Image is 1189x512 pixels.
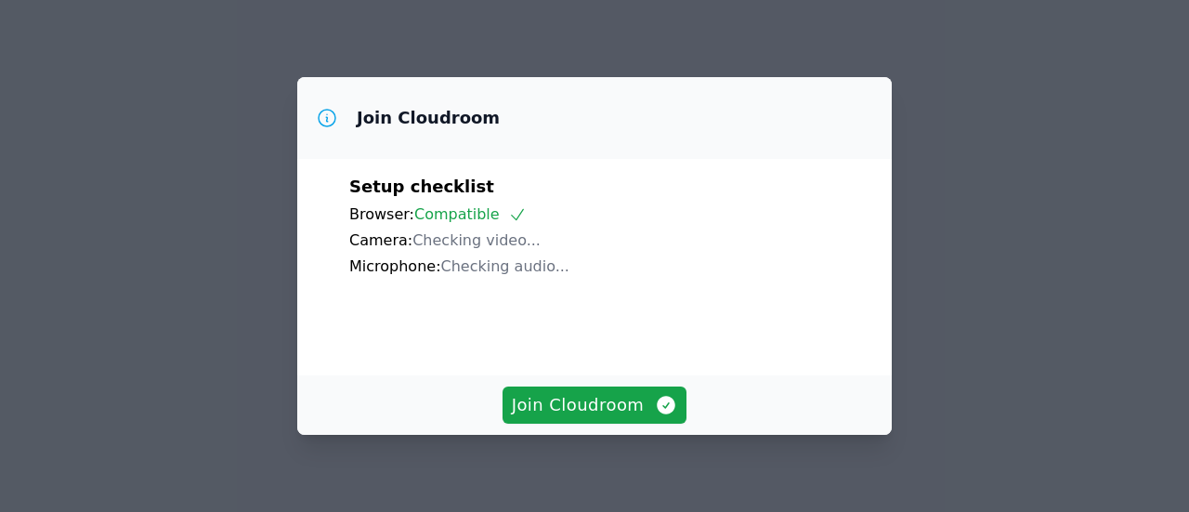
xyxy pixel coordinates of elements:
[349,177,494,196] span: Setup checklist
[349,205,414,223] span: Browser:
[414,205,527,223] span: Compatible
[349,257,441,275] span: Microphone:
[349,231,412,249] span: Camera:
[441,257,569,275] span: Checking audio...
[512,392,678,418] span: Join Cloudroom
[503,387,687,424] button: Join Cloudroom
[357,107,500,129] h3: Join Cloudroom
[412,231,541,249] span: Checking video...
